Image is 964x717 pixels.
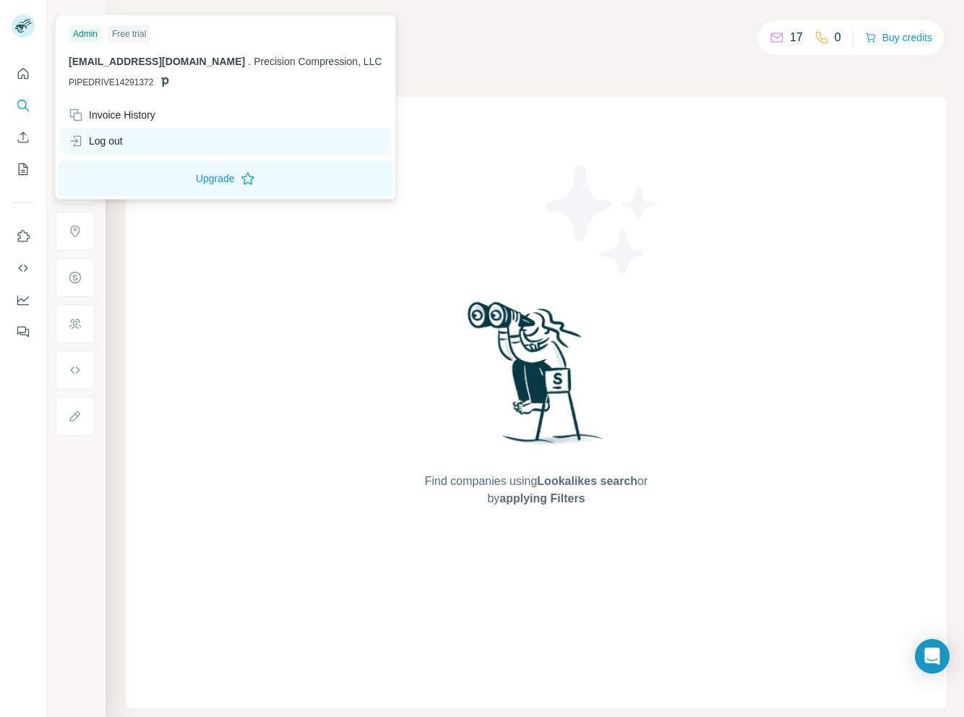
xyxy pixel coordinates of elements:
span: . [248,56,251,67]
div: Log out [69,134,123,148]
span: Precision Compression, LLC [254,56,382,67]
button: Quick start [12,61,35,87]
img: Surfe Illustration - Stars [536,155,666,285]
button: Use Surfe API [12,255,35,281]
span: Find companies using or by [421,473,652,507]
button: Enrich CSV [12,124,35,150]
span: [EMAIL_ADDRESS][DOMAIN_NAME] [69,56,245,67]
div: Open Intercom Messenger [915,639,950,674]
div: Free trial [108,25,150,43]
button: Search [12,93,35,119]
p: 0 [835,29,841,46]
p: 17 [790,29,803,46]
div: Admin [69,25,102,43]
button: Use Surfe on LinkedIn [12,223,35,249]
button: Feedback [12,319,35,345]
button: Show [45,9,104,30]
button: My lists [12,156,35,182]
span: Lookalikes search [537,475,637,487]
span: applying Filters [499,492,585,505]
img: Surfe Illustration - Woman searching with binoculars [461,298,611,459]
button: Buy credits [865,27,932,48]
button: Dashboard [12,287,35,313]
h4: Search [126,17,947,38]
span: PIPEDRIVE14291372 [69,76,153,89]
div: Invoice History [69,108,155,122]
button: Upgrade [59,161,392,196]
